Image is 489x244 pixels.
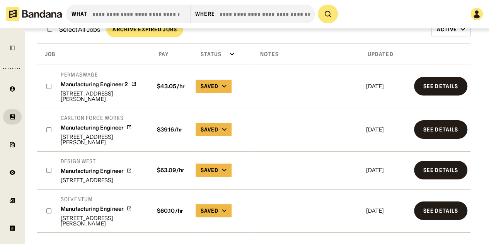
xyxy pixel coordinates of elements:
div: Manufacturing Engineer [61,168,123,174]
div: Pay [152,51,169,58]
div: Carlton Forge Works [61,114,145,121]
div: [DATE] [366,167,408,173]
div: Click toggle to sort descending [39,48,149,60]
a: Design WestManufacturing Engineer[STREET_ADDRESS] [61,158,132,183]
div: Manufacturing Engineer [61,206,123,212]
div: Active [436,26,457,33]
div: Manufacturing Engineer [61,125,123,131]
div: See Details [423,127,458,132]
div: $ 39.16 /hr [154,126,190,133]
div: Manufacturing Engineer 2 [61,81,128,88]
div: Status [194,51,221,58]
div: [DATE] [366,208,408,213]
div: $ 63.09 /hr [154,167,190,174]
div: Solventum [61,196,145,203]
div: See Details [423,84,458,89]
div: Where [195,10,215,17]
div: Saved [200,167,218,174]
div: Saved [200,207,218,214]
div: Archive Expired Jobs [112,27,177,32]
div: Permaswage [61,71,145,78]
div: [STREET_ADDRESS][PERSON_NAME] [61,215,145,226]
div: Click toggle to sort descending [365,48,409,60]
div: $ 60.10 /hr [154,208,190,214]
div: See Details [423,208,458,213]
div: Select All Jobs [59,26,100,32]
div: Click toggle to sort ascending [194,48,251,60]
div: Updated [365,51,394,58]
div: [STREET_ADDRESS][PERSON_NAME] [61,134,145,145]
div: Click toggle to sort ascending [152,48,191,60]
div: Click toggle to sort ascending [254,48,361,60]
a: Carlton Forge WorksManufacturing Engineer[STREET_ADDRESS][PERSON_NAME] [61,114,145,145]
div: [DATE] [366,127,408,132]
a: SolventumManufacturing Engineer[STREET_ADDRESS][PERSON_NAME] [61,196,145,226]
div: [STREET_ADDRESS][PERSON_NAME] [61,91,145,102]
div: Saved [200,126,218,133]
div: Saved [200,83,218,90]
a: PermaswageManufacturing Engineer 2[STREET_ADDRESS][PERSON_NAME] [61,71,145,102]
div: Notes [254,51,279,58]
div: $ 43.05 /hr [154,83,190,90]
div: what [72,10,87,17]
img: Bandana logotype [6,7,62,21]
div: See Details [423,167,458,173]
div: Design West [61,158,132,165]
div: [DATE] [366,84,408,89]
div: Job [39,51,55,58]
div: [STREET_ADDRESS] [61,177,132,183]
